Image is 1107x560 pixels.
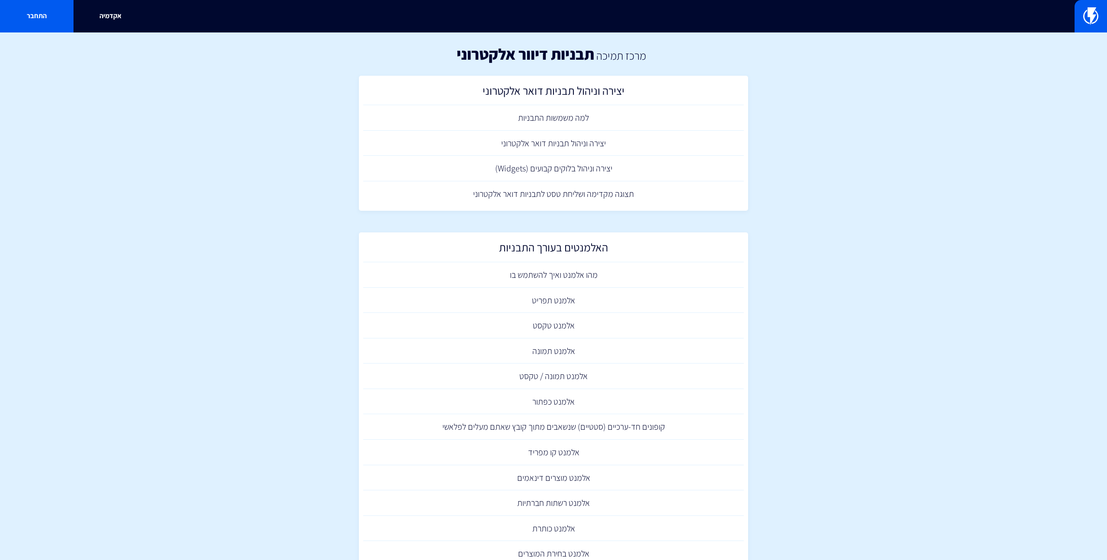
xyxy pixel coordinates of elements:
h1: תבניות דיוור אלקטרוני [457,45,594,63]
a: אלמנט כפתור [363,389,744,415]
a: יצירה וניהול תבניות דואר אלקטרוני [363,131,744,156]
a: האלמנטים בעורך התבניות [363,237,744,262]
a: אלמנט מוצרים דינאמים [363,465,744,491]
a: למה משמשות התבניות [363,105,744,131]
a: מהו אלמנט ואיך להשתמש בו [363,262,744,288]
h2: יצירה וניהול תבניות דואר אלקטרוני [368,84,739,101]
a: יצירה וניהול תבניות דואר אלקטרוני [363,80,744,106]
a: קופונים חד-ערכיים (סטטיים) שנשאבים מתוך קובץ שאתם מעלים לפלאשי [363,414,744,440]
a: אלמנט טקסט [363,313,744,338]
a: אלמנט כותרת [363,516,744,541]
a: אלמנט תפריט [363,288,744,313]
a: תצוגה מקדימה ושליחת טסט לתבניות דואר אלקטרוני [363,181,744,207]
h2: האלמנטים בעורך התבניות [368,241,739,258]
a: אלמנט רשתות חברתיות [363,490,744,516]
a: אלמנט קו מפריד [363,440,744,465]
a: אלמנט תמונה [363,338,744,364]
a: מרכז תמיכה [596,48,646,63]
a: יצירה וניהול בלוקים קבועים (Widgets) [363,156,744,181]
a: אלמנט תמונה / טקסט [363,364,744,389]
